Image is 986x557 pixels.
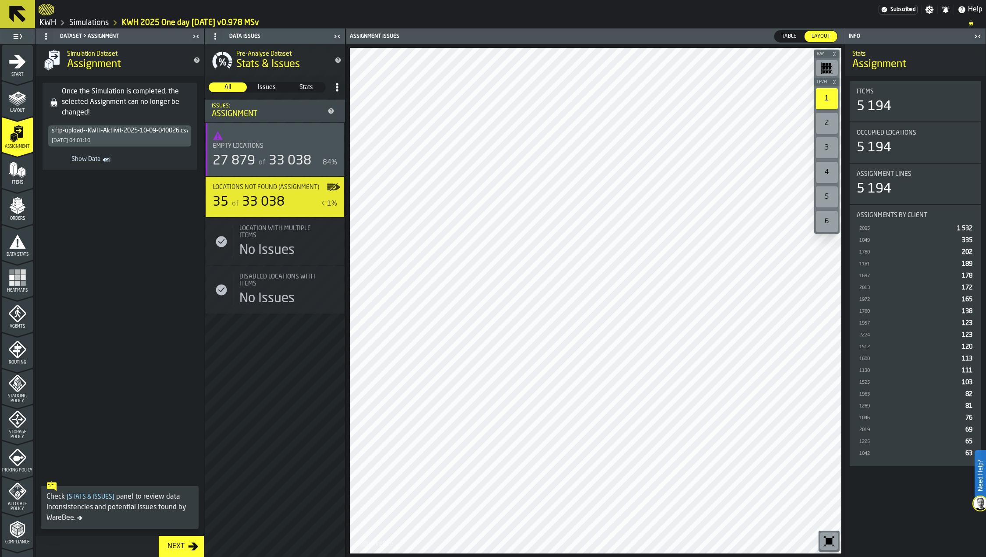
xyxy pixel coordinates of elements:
[816,113,838,134] div: 2
[2,333,33,368] li: menu Routing
[857,212,927,219] span: Assignments by Client
[922,5,937,14] label: button-toggle-Settings
[2,441,33,476] li: menu Picking Policy
[39,2,54,18] a: logo-header
[206,177,344,217] div: stat-Locations not found (Assignment)
[62,86,193,118] div: Once the Simulation is completed, the selected Assignment can no longer be changed!
[857,329,974,341] div: StatList-item-2224
[816,88,838,109] div: 1
[2,108,33,113] span: Layout
[52,127,188,134] div: DropdownMenuValue-9a8f22ed-0748-45df-92fb-683b4ae58734
[321,199,337,209] div: < 1%
[206,266,344,314] div: stat-Disabled locations with Items
[2,430,33,439] span: Storage Policy
[852,49,979,57] h2: Sub Title
[239,225,327,239] div: Title
[37,29,190,43] div: Dataset > Assignment
[2,477,33,512] li: menu Allocate Policy
[849,79,982,468] section: card-AssignmentDashboardCard
[858,439,962,445] div: 1225
[2,324,33,329] span: Agents
[239,291,295,307] div: No Issues
[815,80,830,85] span: Level
[962,368,972,374] span: 111
[2,153,33,188] li: menu Items
[239,273,327,287] span: Disabled locations with Items
[213,153,255,169] div: 27 879
[968,4,982,15] span: Help
[259,159,265,166] span: of
[814,86,840,111] div: button-toolbar-undefined
[857,88,874,95] span: Items
[122,18,259,28] a: link-to-/wh/i/4fb45246-3b77-4bb5-b880-c337c3c5facb/simulations/90e22778-13c7-438d-8169-84dd262c2477
[858,380,958,386] div: 1525
[2,180,33,185] span: Items
[352,534,401,552] a: logo-header
[814,136,840,160] div: button-toolbar-undefined
[331,31,343,42] label: button-toggle-Close me
[962,379,972,386] span: 103
[323,157,337,168] div: 84%
[213,143,327,150] div: Title
[852,57,906,71] span: Assignment
[67,494,69,500] span: [
[857,282,974,293] div: StatList-item-2013
[814,160,840,185] div: button-toolbar-undefined
[212,103,324,109] div: Issues:
[962,249,972,255] span: 202
[816,211,838,232] div: 6
[857,424,974,436] div: StatList-item-2019
[965,439,972,445] span: 65
[857,171,974,178] div: Title
[845,44,986,76] div: title-Assignment
[2,405,33,440] li: menu Storage Policy
[2,288,33,293] span: Heatmaps
[954,4,986,15] label: button-toggle-Help
[213,143,337,150] div: Title
[938,5,954,14] label: button-toggle-Notifications
[2,189,33,224] li: menu Orders
[39,18,56,28] a: link-to-/wh/i/4fb45246-3b77-4bb5-b880-c337c3c5facb
[957,225,972,232] span: 1 532
[816,162,838,183] div: 4
[962,356,972,362] span: 113
[857,376,974,388] div: StatList-item-1525
[857,212,974,219] div: Title
[819,531,840,552] div: button-toolbar-undefined
[857,258,974,270] div: StatList-item-1181
[346,29,845,44] header: Assignment issues
[208,82,247,93] label: button-switch-multi-All
[890,7,915,13] span: Subscribed
[858,332,958,338] div: 2224
[213,184,319,191] span: Locations not found (Assignment)
[236,57,300,71] span: Stats & Issues
[804,30,838,43] label: button-switch-multi-Layout
[2,261,33,296] li: menu Heatmaps
[164,541,188,552] div: Next
[962,261,972,267] span: 189
[965,403,972,409] span: 81
[46,492,193,523] div: Check panel to review data inconsistencies and potential issues found by WareBee.
[822,534,836,548] svg: Reset zoom and position
[2,225,33,260] li: menu Data Stats
[814,111,840,136] div: button-toolbar-undefined
[804,31,837,42] div: thumb
[857,222,974,234] div: StatList-item-2095
[814,50,840,58] button: button-
[850,205,981,466] div: stat-Assignments by Client
[2,394,33,403] span: Stacking Policy
[857,129,916,136] span: Occupied Locations
[965,415,972,421] span: 76
[242,196,285,209] span: 33 038
[209,83,246,92] span: All
[857,171,911,178] span: Assignment lines
[962,308,972,314] span: 138
[857,88,974,95] div: Title
[816,186,838,207] div: 5
[857,436,974,447] div: StatList-item-1225
[239,243,295,258] div: No Issues
[962,273,972,279] span: 178
[48,125,192,147] div: DropdownMenuValue-9a8f22ed-0748-45df-92fb-683b4ae58734[DATE] 04:01:10
[269,154,311,168] span: 33 038
[858,427,962,433] div: 2019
